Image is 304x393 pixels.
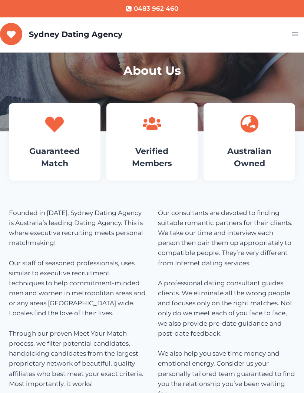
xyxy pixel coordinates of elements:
a: VerifiedMembers [132,146,172,168]
a: GuaranteedMatch [29,146,80,168]
p: Founded in [DATE], Sydney Dating Agency is Australia’s leading Dating Agency. This is where execu... [9,208,146,389]
a: 0483 962 460 [126,4,178,14]
h1: About Us [9,62,295,80]
span: 0483 962 460 [134,4,178,14]
a: AustralianOwned [227,146,271,168]
button: Open menu [288,28,304,40]
div: Sydney Dating Agency [29,30,123,39]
